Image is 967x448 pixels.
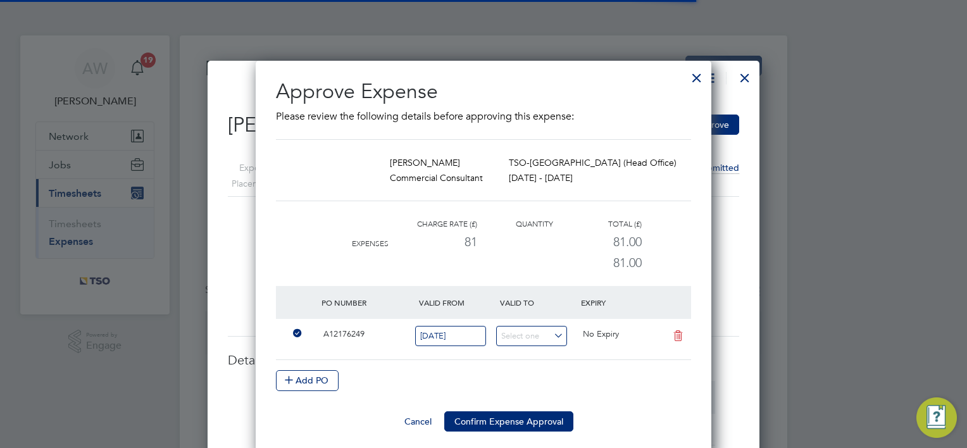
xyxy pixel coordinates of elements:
[228,352,739,368] h3: Details
[276,78,691,105] h2: Approve Expense
[497,291,578,314] div: Valid To
[390,157,460,168] span: [PERSON_NAME]
[352,239,389,248] span: Expenses
[389,216,477,232] div: Charge rate (£)
[509,157,677,168] span: TSO-[GEOGRAPHIC_DATA] (Head Office)
[583,328,619,339] span: No Expiry
[496,326,567,347] input: Select one
[416,291,497,314] div: Valid From
[415,326,486,347] input: Select one
[394,411,442,432] button: Cancel
[228,112,739,139] h2: [PERSON_NAME] Expense:
[318,291,416,314] div: PO Number
[613,255,642,270] span: 81.00
[276,109,691,124] p: Please review the following details before approving this expense:
[683,115,739,135] button: Approve
[553,216,642,232] div: Total (£)
[477,216,553,232] div: Quantity
[212,160,285,176] label: Expense ID
[228,391,328,404] label: PO No
[509,172,573,184] span: [DATE] - [DATE]
[444,411,573,432] button: Confirm Expense Approval
[276,370,339,390] button: Add PO
[389,232,477,252] div: 81
[212,176,285,192] label: Placement ID
[578,291,659,314] div: Expiry
[323,328,365,339] span: A12176249
[390,172,483,184] span: Commercial Consultant
[553,232,642,252] div: 81.00
[916,397,957,438] button: Engage Resource Center
[697,162,739,174] span: Submitted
